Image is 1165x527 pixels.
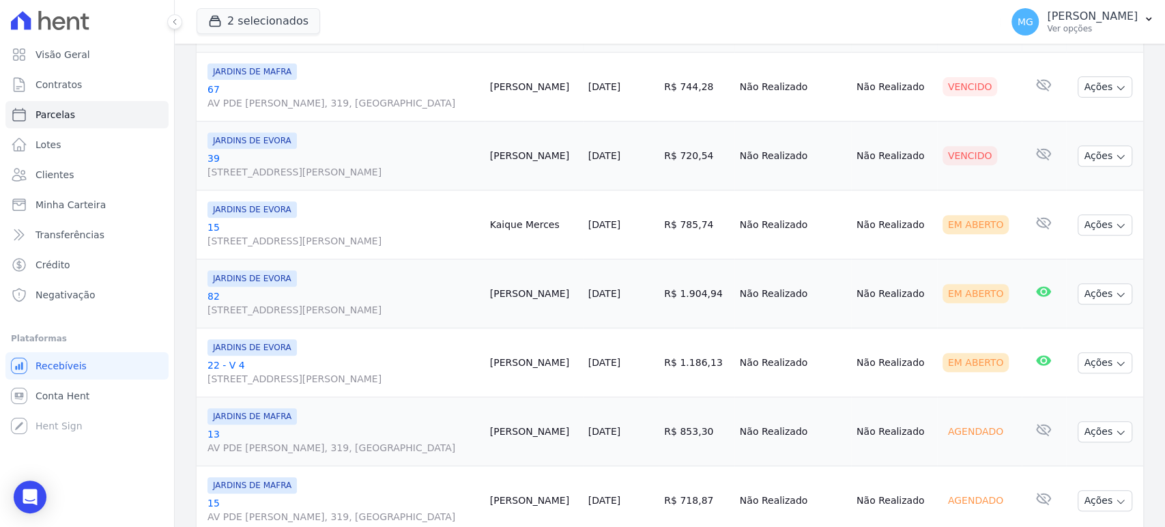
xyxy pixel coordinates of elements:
td: Não Realizado [851,259,937,328]
span: [STREET_ADDRESS][PERSON_NAME] [207,372,479,386]
td: R$ 853,30 [659,397,734,466]
span: AV PDE [PERSON_NAME], 319, [GEOGRAPHIC_DATA] [207,96,479,110]
button: 2 selecionados [197,8,320,34]
div: Agendado [943,422,1009,441]
td: Não Realizado [851,53,937,122]
span: Parcelas [35,108,75,122]
div: Plataformas [11,330,163,347]
a: 15[STREET_ADDRESS][PERSON_NAME] [207,220,479,248]
span: JARDINS DE MAFRA [207,63,297,80]
td: Não Realizado [734,259,851,328]
span: Minha Carteira [35,198,106,212]
span: Conta Hent [35,389,89,403]
button: Ações [1078,145,1132,167]
a: 22 - V 4[STREET_ADDRESS][PERSON_NAME] [207,358,479,386]
button: MG [PERSON_NAME] Ver opções [1001,3,1165,41]
span: JARDINS DE EVORA [207,339,297,356]
span: Contratos [35,78,82,91]
td: Não Realizado [734,53,851,122]
div: Em Aberto [943,353,1009,372]
span: Negativação [35,288,96,302]
a: [DATE] [588,495,620,506]
span: JARDINS DE EVORA [207,201,297,218]
a: Minha Carteira [5,191,169,218]
span: [STREET_ADDRESS][PERSON_NAME] [207,234,479,248]
a: 67AV PDE [PERSON_NAME], 319, [GEOGRAPHIC_DATA] [207,83,479,110]
p: Ver opções [1047,23,1138,34]
span: JARDINS DE MAFRA [207,477,297,494]
a: [DATE] [588,288,620,299]
a: [DATE] [588,81,620,92]
td: R$ 1.904,94 [659,259,734,328]
a: Clientes [5,161,169,188]
span: Transferências [35,228,104,242]
button: Ações [1078,490,1132,511]
span: MG [1018,17,1033,27]
div: Agendado [943,491,1009,510]
span: [STREET_ADDRESS][PERSON_NAME] [207,165,479,179]
span: Recebíveis [35,359,87,373]
td: R$ 785,74 [659,190,734,259]
a: 13AV PDE [PERSON_NAME], 319, [GEOGRAPHIC_DATA] [207,427,479,455]
span: Crédito [35,258,70,272]
a: Parcelas [5,101,169,128]
div: Em Aberto [943,215,1009,234]
a: 15AV PDE [PERSON_NAME], 319, [GEOGRAPHIC_DATA] [207,496,479,524]
a: Recebíveis [5,352,169,380]
td: [PERSON_NAME] [485,259,583,328]
td: Não Realizado [851,122,937,190]
span: JARDINS DE MAFRA [207,408,297,425]
a: Conta Hent [5,382,169,410]
td: Não Realizado [734,122,851,190]
span: AV PDE [PERSON_NAME], 319, [GEOGRAPHIC_DATA] [207,510,479,524]
td: Kaique Merces [485,190,583,259]
span: [STREET_ADDRESS][PERSON_NAME] [207,303,479,317]
div: Open Intercom Messenger [14,481,46,513]
td: Não Realizado [851,397,937,466]
span: Clientes [35,168,74,182]
td: [PERSON_NAME] [485,328,583,397]
td: Não Realizado [851,190,937,259]
td: R$ 1.186,13 [659,328,734,397]
span: JARDINS DE EVORA [207,270,297,287]
a: Negativação [5,281,169,309]
a: [DATE] [588,426,620,437]
a: [DATE] [588,150,620,161]
div: Vencido [943,77,998,96]
div: Em Aberto [943,284,1009,303]
button: Ações [1078,214,1132,236]
td: R$ 720,54 [659,122,734,190]
td: R$ 744,28 [659,53,734,122]
td: Não Realizado [734,328,851,397]
button: Ações [1078,421,1132,442]
td: Não Realizado [851,328,937,397]
a: 39[STREET_ADDRESS][PERSON_NAME] [207,152,479,179]
td: [PERSON_NAME] [485,397,583,466]
td: [PERSON_NAME] [485,53,583,122]
span: JARDINS DE EVORA [207,132,297,149]
a: Contratos [5,71,169,98]
button: Ações [1078,352,1132,373]
span: Visão Geral [35,48,90,61]
span: Lotes [35,138,61,152]
td: Não Realizado [734,397,851,466]
button: Ações [1078,76,1132,98]
a: [DATE] [588,357,620,368]
button: Ações [1078,283,1132,304]
div: Vencido [943,146,998,165]
td: Não Realizado [734,190,851,259]
span: AV PDE [PERSON_NAME], 319, [GEOGRAPHIC_DATA] [207,441,479,455]
a: Transferências [5,221,169,248]
td: [PERSON_NAME] [485,122,583,190]
a: Lotes [5,131,169,158]
a: [DATE] [588,219,620,230]
p: [PERSON_NAME] [1047,10,1138,23]
a: 82[STREET_ADDRESS][PERSON_NAME] [207,289,479,317]
a: Crédito [5,251,169,279]
a: Visão Geral [5,41,169,68]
